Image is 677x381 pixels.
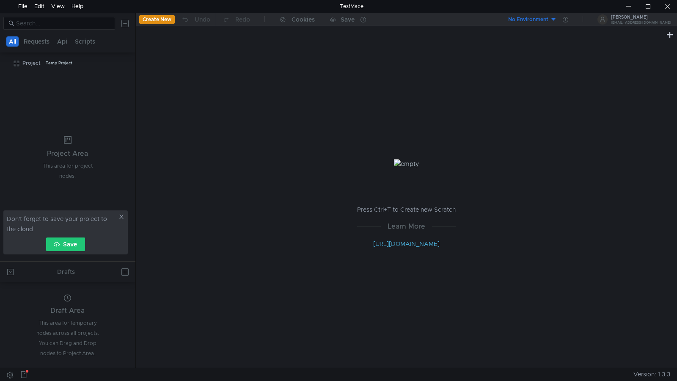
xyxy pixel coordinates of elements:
[21,36,52,47] button: Requests
[498,13,557,26] button: No Environment
[611,21,671,24] div: [EMAIL_ADDRESS][DOMAIN_NAME]
[46,57,72,69] div: Temp Project
[373,240,440,248] a: [URL][DOMAIN_NAME]
[16,19,110,28] input: Search...
[357,204,456,215] p: Press Ctrl+T to Create new Scratch
[235,14,250,25] div: Redo
[195,14,210,25] div: Undo
[175,13,216,26] button: Undo
[633,368,670,381] span: Version: 1.3.3
[216,13,256,26] button: Redo
[139,15,175,24] button: Create New
[57,267,75,277] div: Drafts
[46,237,85,251] button: Save
[341,17,355,22] div: Save
[381,221,432,232] span: Learn More
[72,36,98,47] button: Scripts
[6,36,19,47] button: All
[22,57,41,69] div: Project
[611,15,671,19] div: [PERSON_NAME]
[55,36,70,47] button: Api
[292,14,315,25] div: Cookies
[394,159,419,168] img: empty
[7,214,117,234] span: Don't forget to save your project to the cloud
[508,16,548,24] div: No Environment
